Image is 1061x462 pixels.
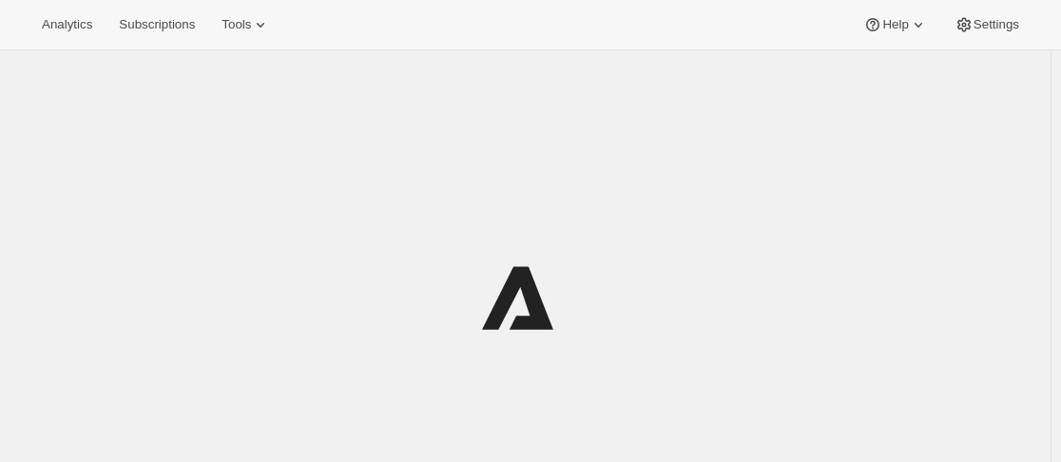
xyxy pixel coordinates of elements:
[107,11,206,38] button: Subscriptions
[943,11,1031,38] button: Settings
[852,11,938,38] button: Help
[882,17,908,32] span: Help
[30,11,104,38] button: Analytics
[974,17,1019,32] span: Settings
[222,17,251,32] span: Tools
[42,17,92,32] span: Analytics
[210,11,281,38] button: Tools
[119,17,195,32] span: Subscriptions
